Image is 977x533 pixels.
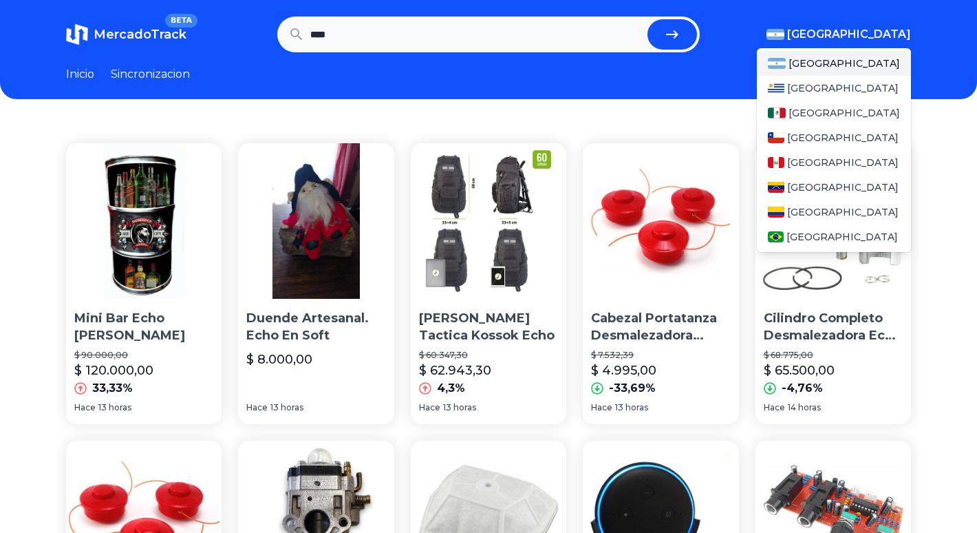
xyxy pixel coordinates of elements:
[411,143,566,299] img: Mochila Mochilero Tactica Kossok Echo
[419,350,558,361] p: $ 60.347,30
[768,231,784,242] img: Brasil
[755,143,911,299] img: Cilindro Completo Desmalezadora Echo Srm-4605 Alternativo
[787,156,899,169] span: [GEOGRAPHIC_DATA]
[766,29,784,40] img: Argentina
[787,81,899,95] span: [GEOGRAPHIC_DATA]
[757,200,911,224] a: Colombia[GEOGRAPHIC_DATA]
[787,26,911,43] span: [GEOGRAPHIC_DATA]
[66,23,186,45] a: MercadoTrackBETA
[757,150,911,175] a: Peru[GEOGRAPHIC_DATA]
[786,230,898,244] span: [GEOGRAPHIC_DATA]
[757,51,911,76] a: Argentina[GEOGRAPHIC_DATA]
[764,350,903,361] p: $ 68.775,00
[98,402,131,413] span: 13 horas
[66,143,222,424] a: Mini Bar Echo De TamborMini Bar Echo [PERSON_NAME]$ 90.000,00$ 120.000,0033,33%Hace13 horas
[238,143,394,424] a: Duende Artesanal. Echo En SoftDuende Artesanal. Echo En Soft$ 8.000,00Hace13 horas
[74,402,96,413] span: Hace
[764,402,785,413] span: Hace
[757,76,911,101] a: Uruguay[GEOGRAPHIC_DATA]
[74,350,213,361] p: $ 90.000,00
[768,157,784,168] img: Peru
[609,380,656,397] p: -33,69%
[591,361,656,380] p: $ 4.995,00
[443,402,476,413] span: 13 horas
[591,402,612,413] span: Hace
[788,106,900,120] span: [GEOGRAPHIC_DATA]
[411,143,566,424] a: Mochila Mochilero Tactica Kossok Echo[PERSON_NAME] Tactica Kossok Echo$ 60.347,30$ 62.943,304,3%H...
[764,310,903,344] p: Cilindro Completo Desmalezadora Echo Srm-4605 Alternativo
[768,132,784,143] img: Chile
[768,207,784,218] img: Colombia
[787,180,899,194] span: [GEOGRAPHIC_DATA]
[768,58,786,69] img: Argentina
[419,402,440,413] span: Hace
[768,107,786,118] img: Mexico
[591,350,730,361] p: $ 7.532,39
[766,26,911,43] button: [GEOGRAPHIC_DATA]
[757,101,911,125] a: Mexico[GEOGRAPHIC_DATA]
[66,23,88,45] img: MercadoTrack
[419,361,491,380] p: $ 62.943,30
[757,224,911,249] a: Brasil[GEOGRAPHIC_DATA]
[94,27,186,42] span: MercadoTrack
[583,143,738,299] img: Cabezal Portatanza Desmalezadora Universal Echo Gamma
[437,380,465,397] p: 4,3%
[246,350,312,369] p: $ 8.000,00
[757,125,911,150] a: Chile[GEOGRAPHIC_DATA]
[768,83,784,94] img: Uruguay
[66,143,222,299] img: Mini Bar Echo De Tambor
[615,402,648,413] span: 13 horas
[74,310,213,344] p: Mini Bar Echo [PERSON_NAME]
[165,14,197,28] span: BETA
[788,402,821,413] span: 14 horas
[238,143,394,299] img: Duende Artesanal. Echo En Soft
[583,143,738,424] a: Cabezal Portatanza Desmalezadora Universal Echo Gamma Cabezal Portatanza Desmalezadora Universal ...
[757,175,911,200] a: Venezuela[GEOGRAPHIC_DATA]
[66,66,94,83] a: Inicio
[591,310,730,344] p: Cabezal Portatanza Desmalezadora Universal Echo Gamma
[246,310,385,344] p: Duende Artesanal. Echo En Soft
[788,56,900,70] span: [GEOGRAPHIC_DATA]
[92,380,133,397] p: 33,33%
[419,310,558,344] p: [PERSON_NAME] Tactica Kossok Echo
[768,182,784,193] img: Venezuela
[764,361,835,380] p: $ 65.500,00
[74,361,153,380] p: $ 120.000,00
[270,402,303,413] span: 13 horas
[111,66,190,83] a: Sincronizacion
[755,143,911,424] a: Cilindro Completo Desmalezadora Echo Srm-4605 AlternativoCilindro Completo Desmalezadora Echo Srm...
[787,205,899,219] span: [GEOGRAPHIC_DATA]
[246,402,268,413] span: Hace
[787,131,899,145] span: [GEOGRAPHIC_DATA]
[782,380,823,397] p: -4,76%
